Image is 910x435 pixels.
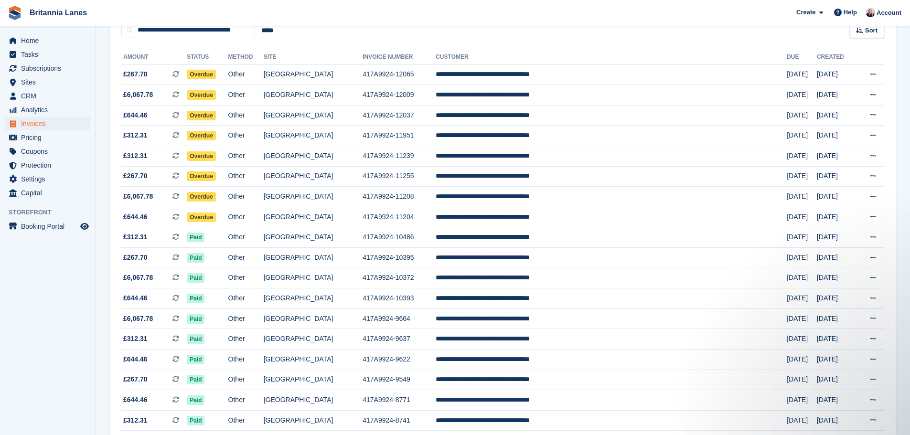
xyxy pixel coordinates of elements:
[817,187,856,207] td: [DATE]
[5,117,90,130] a: menu
[787,166,817,187] td: [DATE]
[187,334,204,344] span: Paid
[228,126,264,146] td: Other
[363,288,436,309] td: 417A9924-10393
[228,308,264,329] td: Other
[363,248,436,268] td: 417A9924-10395
[264,227,363,248] td: [GEOGRAPHIC_DATA]
[228,50,264,65] th: Method
[21,145,78,158] span: Coupons
[21,159,78,172] span: Protection
[817,390,856,411] td: [DATE]
[123,334,148,344] span: £312.31
[21,34,78,47] span: Home
[228,64,264,85] td: Other
[363,308,436,329] td: 417A9924-9664
[363,166,436,187] td: 417A9924-11255
[228,227,264,248] td: Other
[264,64,363,85] td: [GEOGRAPHIC_DATA]
[5,48,90,61] a: menu
[817,227,856,248] td: [DATE]
[817,64,856,85] td: [DATE]
[21,172,78,186] span: Settings
[264,268,363,288] td: [GEOGRAPHIC_DATA]
[817,308,856,329] td: [DATE]
[123,314,153,324] span: £6,067.78
[796,8,815,17] span: Create
[5,62,90,75] a: menu
[26,5,91,21] a: Britannia Lanes
[877,8,901,18] span: Account
[787,227,817,248] td: [DATE]
[79,221,90,232] a: Preview store
[21,48,78,61] span: Tasks
[5,75,90,89] a: menu
[187,355,204,364] span: Paid
[817,146,856,167] td: [DATE]
[787,146,817,167] td: [DATE]
[264,248,363,268] td: [GEOGRAPHIC_DATA]
[264,207,363,227] td: [GEOGRAPHIC_DATA]
[187,273,204,283] span: Paid
[123,395,148,405] span: £644.46
[123,110,148,120] span: £644.46
[123,171,148,181] span: £267.70
[787,126,817,146] td: [DATE]
[21,131,78,144] span: Pricing
[5,145,90,158] a: menu
[363,105,436,126] td: 417A9924-12037
[787,248,817,268] td: [DATE]
[817,166,856,187] td: [DATE]
[264,187,363,207] td: [GEOGRAPHIC_DATA]
[264,329,363,350] td: [GEOGRAPHIC_DATA]
[787,50,817,65] th: Due
[228,390,264,411] td: Other
[817,50,856,65] th: Created
[123,212,148,222] span: £644.46
[5,131,90,144] a: menu
[264,105,363,126] td: [GEOGRAPHIC_DATA]
[228,85,264,106] td: Other
[123,415,148,425] span: £312.31
[363,227,436,248] td: 417A9924-10486
[817,248,856,268] td: [DATE]
[228,187,264,207] td: Other
[228,166,264,187] td: Other
[9,208,95,217] span: Storefront
[187,253,204,263] span: Paid
[5,186,90,200] a: menu
[787,350,817,370] td: [DATE]
[264,166,363,187] td: [GEOGRAPHIC_DATA]
[123,232,148,242] span: £312.31
[123,69,148,79] span: £267.70
[264,370,363,390] td: [GEOGRAPHIC_DATA]
[817,126,856,146] td: [DATE]
[5,220,90,233] a: menu
[187,171,216,181] span: Overdue
[787,64,817,85] td: [DATE]
[228,410,264,431] td: Other
[123,130,148,140] span: £312.31
[264,85,363,106] td: [GEOGRAPHIC_DATA]
[5,89,90,103] a: menu
[123,293,148,303] span: £644.46
[187,70,216,79] span: Overdue
[264,350,363,370] td: [GEOGRAPHIC_DATA]
[121,50,187,65] th: Amount
[817,410,856,431] td: [DATE]
[865,26,878,35] span: Sort
[264,288,363,309] td: [GEOGRAPHIC_DATA]
[787,268,817,288] td: [DATE]
[228,350,264,370] td: Other
[228,248,264,268] td: Other
[228,370,264,390] td: Other
[787,329,817,350] td: [DATE]
[787,105,817,126] td: [DATE]
[8,6,22,20] img: stora-icon-8386f47178a22dfd0bd8f6a31ec36ba5ce8667c1dd55bd0f319d3a0aa187defe.svg
[363,85,436,106] td: 417A9924-12009
[787,288,817,309] td: [DATE]
[187,111,216,120] span: Overdue
[363,410,436,431] td: 417A9924-8741
[264,390,363,411] td: [GEOGRAPHIC_DATA]
[787,410,817,431] td: [DATE]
